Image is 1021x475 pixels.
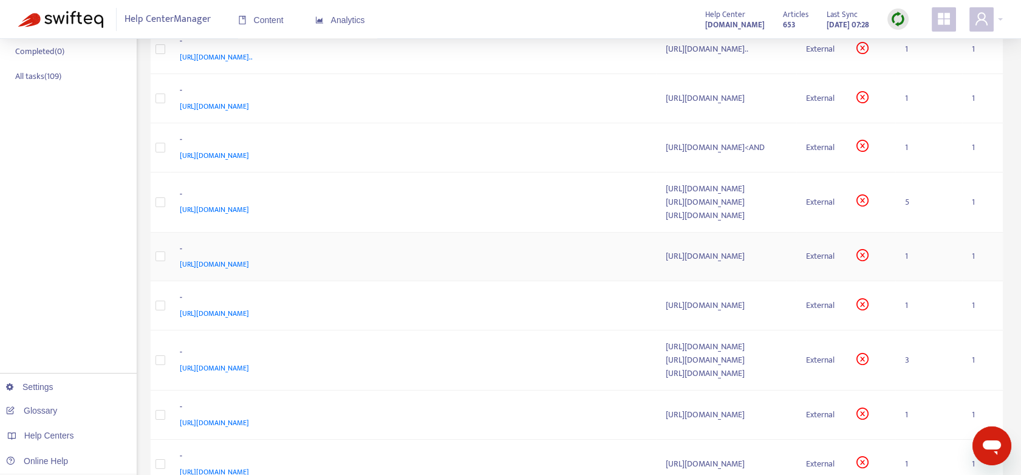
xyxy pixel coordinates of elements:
span: [URL][DOMAIN_NAME] [180,417,249,429]
span: Help Center Manager [125,8,211,31]
td: 1 [962,123,1003,173]
p: All tasks ( 109 ) [15,70,61,83]
iframe: Button to launch messaging window [972,426,1011,465]
td: 1 [962,25,1003,74]
td: 1 [895,233,961,282]
a: Online Help [6,456,68,466]
span: close-circle [856,42,869,54]
div: [URL][DOMAIN_NAME] [666,299,787,312]
div: - [180,133,642,149]
span: close-circle [856,456,869,468]
span: close-circle [856,91,869,103]
span: area-chart [315,16,324,24]
td: 5 [895,173,961,233]
span: [URL][DOMAIN_NAME] [180,149,249,162]
span: close-circle [856,194,869,207]
img: sync.dc5367851b00ba804db3.png [890,12,906,27]
span: Help Center [705,8,745,21]
td: 1 [895,391,961,440]
div: [URL][DOMAIN_NAME] [666,340,787,354]
td: 1 [962,391,1003,440]
img: Swifteq [18,11,103,28]
div: - [180,291,642,307]
div: - [180,84,642,100]
div: External [806,92,837,105]
td: 1 [895,74,961,123]
span: [URL][DOMAIN_NAME] [180,362,249,374]
td: 1 [962,330,1003,391]
td: 1 [962,173,1003,233]
span: Articles [783,8,808,21]
div: External [806,196,837,209]
td: 1 [895,25,961,74]
div: - [180,242,642,258]
span: user [974,12,989,26]
a: Settings [6,382,53,392]
td: 1 [962,74,1003,123]
div: External [806,457,837,471]
div: [URL][DOMAIN_NAME]<AND [666,141,787,154]
div: External [806,299,837,312]
div: External [806,354,837,367]
span: [URL][DOMAIN_NAME] [180,258,249,270]
span: close-circle [856,408,869,420]
span: close-circle [856,298,869,310]
div: - [180,400,642,416]
div: External [806,250,837,263]
div: [URL][DOMAIN_NAME] [666,209,787,222]
span: Help Centers [24,431,74,440]
div: External [806,141,837,154]
a: Glossary [6,406,57,415]
span: Last Sync [827,8,858,21]
span: close-circle [856,249,869,261]
div: [URL][DOMAIN_NAME] [666,250,787,263]
div: [URL][DOMAIN_NAME] [666,92,787,105]
span: Analytics [315,15,365,25]
span: close-circle [856,140,869,152]
div: [URL][DOMAIN_NAME] [666,354,787,367]
span: book [238,16,247,24]
div: - [180,449,642,465]
div: - [180,346,642,361]
a: [DOMAIN_NAME] [705,18,765,32]
div: External [806,408,837,422]
td: 3 [895,330,961,391]
p: Completed ( 0 ) [15,45,64,58]
span: [URL][DOMAIN_NAME] [180,100,249,112]
span: close-circle [856,353,869,365]
div: [URL][DOMAIN_NAME] [666,367,787,380]
td: 1 [962,233,1003,282]
div: - [180,188,642,203]
td: 1 [895,123,961,173]
div: External [806,43,837,56]
td: 1 [962,281,1003,330]
div: [URL][DOMAIN_NAME] [666,408,787,422]
span: appstore [937,12,951,26]
div: [URL][DOMAIN_NAME] [666,457,787,471]
span: [URL][DOMAIN_NAME] [180,203,249,216]
span: [URL][DOMAIN_NAME] [180,307,249,320]
td: 1 [895,281,961,330]
span: Content [238,15,284,25]
span: [URL][DOMAIN_NAME].. [180,51,253,63]
div: [URL][DOMAIN_NAME] [666,182,787,196]
strong: 653 [783,18,796,32]
div: [URL][DOMAIN_NAME] [666,196,787,209]
div: [URL][DOMAIN_NAME].. [666,43,787,56]
div: - [180,35,642,50]
strong: [DATE] 07:28 [827,18,869,32]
